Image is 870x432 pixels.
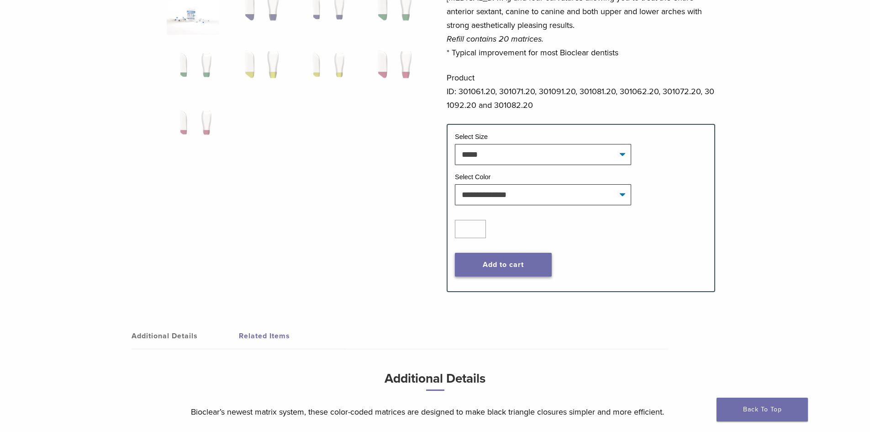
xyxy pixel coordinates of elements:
[447,71,715,112] p: Product ID: 301061.20, 301071.20, 301091.20, 301081.20, 301062.20, 301072.20, 301092.20 and 30108...
[233,47,285,92] img: BT Matrix Series - Image 6
[132,323,239,349] a: Additional Details
[717,398,808,421] a: Back To Top
[447,34,543,44] em: Refill contains 20 matrices.
[191,405,680,419] p: Bioclear’s newest matrix system, these color-coded matrices are designed to make black triangle c...
[455,253,552,277] button: Add to cart
[455,133,488,140] label: Select Size
[191,368,680,398] h3: Additional Details
[167,104,219,150] img: BT Matrix Series - Image 9
[167,47,219,92] img: BT Matrix Series - Image 5
[239,323,346,349] a: Related Items
[366,47,418,92] img: BT Matrix Series - Image 8
[455,173,490,181] label: Select Color
[300,47,352,92] img: BT Matrix Series - Image 7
